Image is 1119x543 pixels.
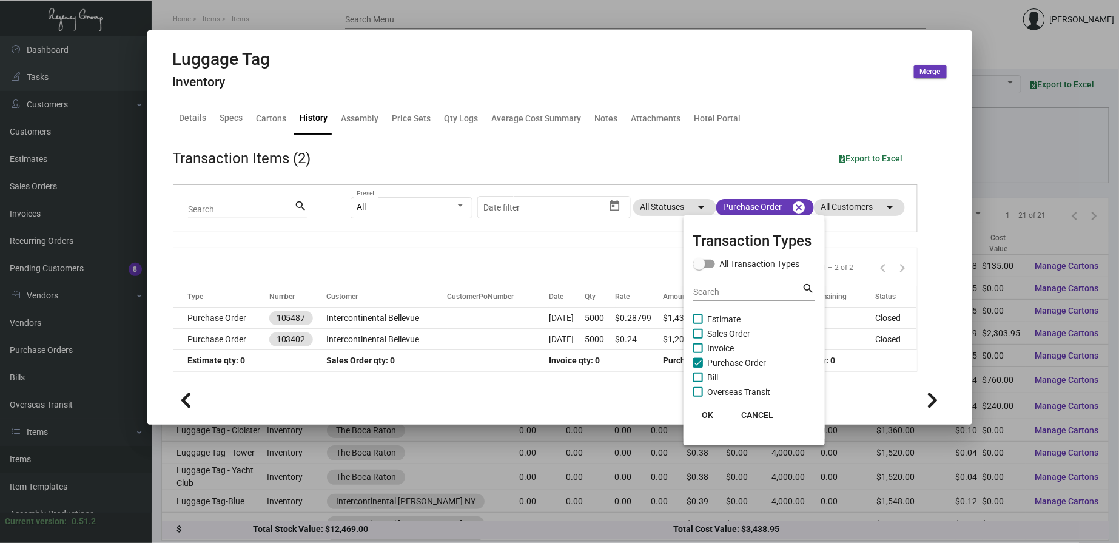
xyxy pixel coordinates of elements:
[708,326,751,341] span: Sales Order
[5,515,67,528] div: Current version:
[708,385,771,399] span: Overseas Transit
[708,312,741,326] span: Estimate
[72,515,96,528] div: 0.51.2
[708,341,734,356] span: Invoice
[708,356,767,370] span: Purchase Order
[802,282,815,296] mat-icon: search
[688,404,727,426] button: OK
[742,410,774,420] span: CANCEL
[732,404,784,426] button: CANCEL
[720,257,800,271] span: All Transaction Types
[702,410,713,420] span: OK
[693,230,815,252] mat-card-title: Transaction Types
[708,370,719,385] span: Bill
